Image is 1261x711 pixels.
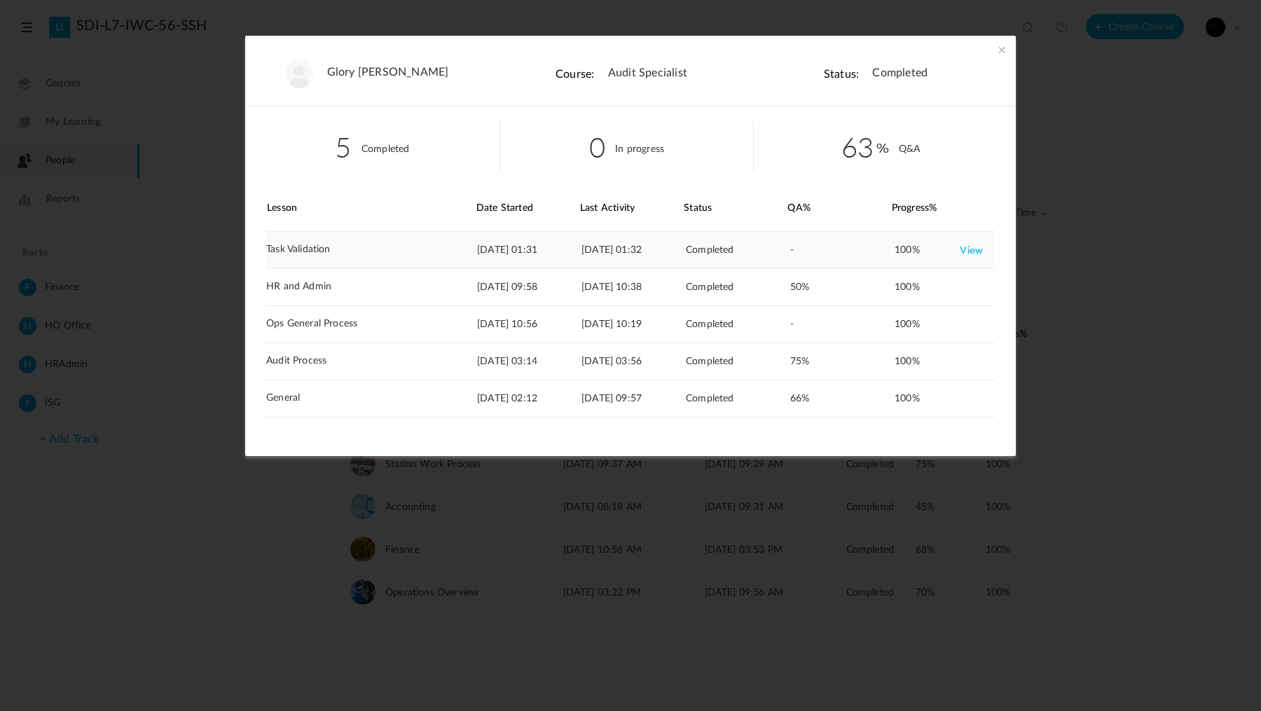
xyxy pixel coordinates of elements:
[892,186,995,231] div: Progress%
[960,237,983,263] a: View
[895,237,983,263] div: 100%
[581,232,684,268] div: [DATE] 01:32
[872,67,928,80] span: Completed
[684,186,787,231] div: Status
[266,392,300,404] span: General
[589,126,605,166] span: 0
[581,306,684,343] div: [DATE] 10:19
[824,69,859,80] cite: Status:
[477,380,580,417] div: [DATE] 02:12
[266,318,357,330] span: Ops General Process
[608,67,687,80] span: Audit Specialist
[477,232,580,268] div: [DATE] 01:31
[581,380,684,417] div: [DATE] 09:57
[266,244,331,256] span: Task Validation
[790,306,893,343] div: -
[686,269,789,305] div: Completed
[787,186,890,231] div: QA%
[580,186,683,231] div: Last Activity
[335,126,351,166] span: 5
[266,355,326,367] span: Audit Process
[285,60,313,88] img: user-image.png
[581,269,684,305] div: [DATE] 10:38
[790,232,893,268] div: -
[899,144,921,154] cite: Q&A
[477,269,580,305] div: [DATE] 09:58
[895,275,983,300] div: 100%
[686,380,789,417] div: Completed
[327,66,449,79] a: Glory [PERSON_NAME]
[686,306,789,343] div: Completed
[556,69,594,80] cite: Course:
[266,281,331,293] span: HR and Admin
[790,380,893,417] div: 66%
[267,186,475,231] div: Lesson
[790,343,893,380] div: 75%
[477,343,580,380] div: [DATE] 03:14
[895,386,983,411] div: 100%
[476,186,579,231] div: Date Started
[895,349,983,374] div: 100%
[686,343,789,380] div: Completed
[615,144,664,154] cite: In progress
[790,269,893,305] div: 50%
[895,312,983,337] div: 100%
[841,126,889,166] span: 63
[361,144,410,154] cite: Completed
[581,343,684,380] div: [DATE] 03:56
[477,306,580,343] div: [DATE] 10:56
[686,232,789,268] div: Completed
